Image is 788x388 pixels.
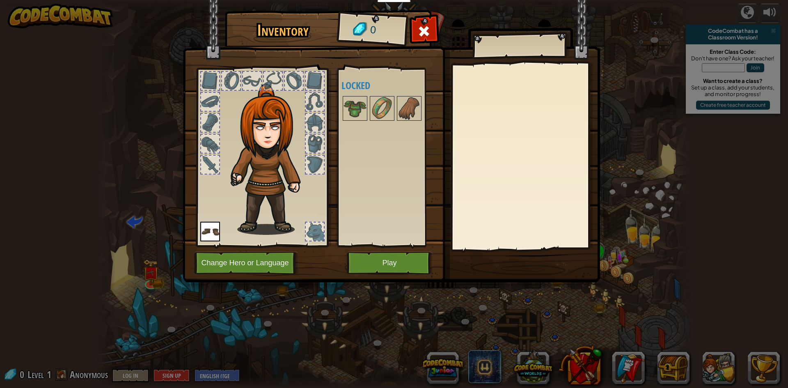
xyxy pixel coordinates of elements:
h1: Inventory [231,22,335,39]
img: portrait.png [398,97,421,120]
h4: Locked [341,80,444,91]
img: portrait.png [371,97,394,120]
span: 0 [369,23,376,38]
img: portrait.png [344,97,367,120]
button: Change Hero or Language [194,252,298,274]
img: portrait.png [200,222,220,241]
img: hair_f2.png [227,84,315,235]
button: Play [347,252,433,274]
